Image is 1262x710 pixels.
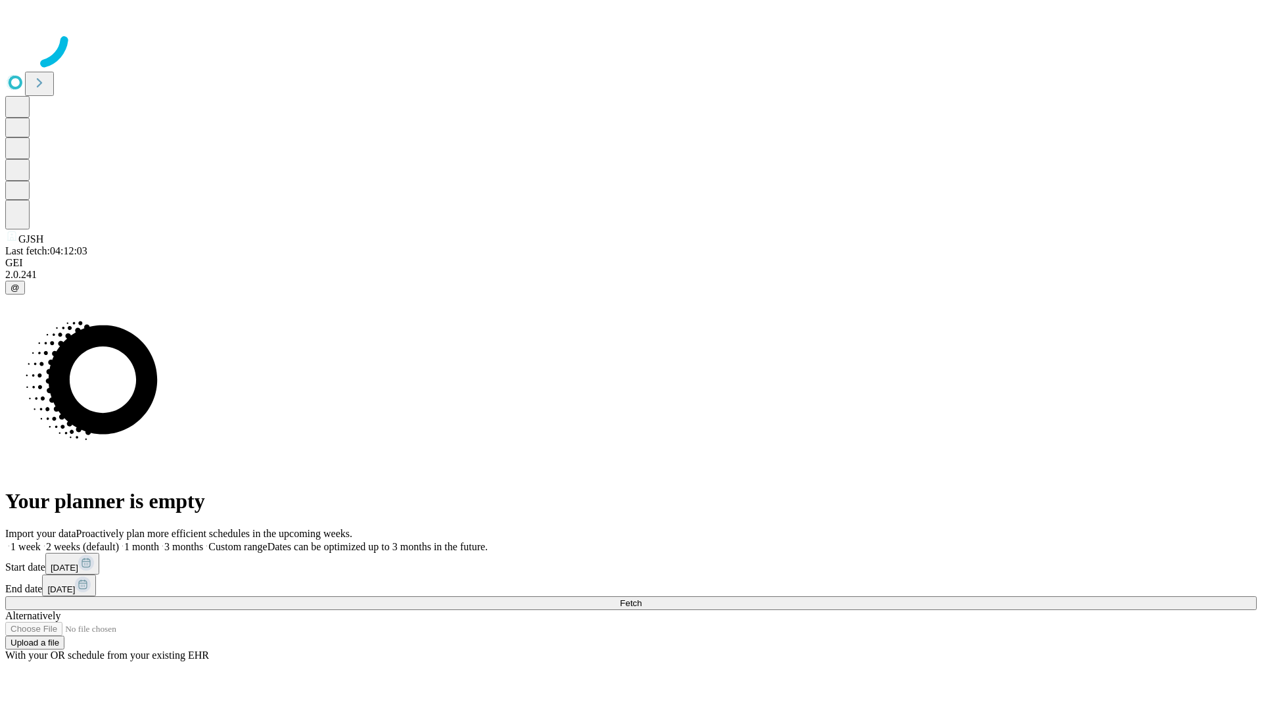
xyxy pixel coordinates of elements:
[5,528,76,539] span: Import your data
[5,257,1257,269] div: GEI
[11,541,41,552] span: 1 week
[268,541,488,552] span: Dates can be optimized up to 3 months in the future.
[164,541,203,552] span: 3 months
[11,283,20,293] span: @
[5,245,87,256] span: Last fetch: 04:12:03
[5,575,1257,596] div: End date
[45,553,99,575] button: [DATE]
[5,553,1257,575] div: Start date
[46,541,119,552] span: 2 weeks (default)
[5,596,1257,610] button: Fetch
[620,598,642,608] span: Fetch
[5,610,60,621] span: Alternatively
[5,269,1257,281] div: 2.0.241
[5,281,25,295] button: @
[124,541,159,552] span: 1 month
[5,636,64,650] button: Upload a file
[42,575,96,596] button: [DATE]
[208,541,267,552] span: Custom range
[18,233,43,245] span: GJSH
[47,584,75,594] span: [DATE]
[5,650,209,661] span: With your OR schedule from your existing EHR
[5,489,1257,513] h1: Your planner is empty
[76,528,352,539] span: Proactively plan more efficient schedules in the upcoming weeks.
[51,563,78,573] span: [DATE]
